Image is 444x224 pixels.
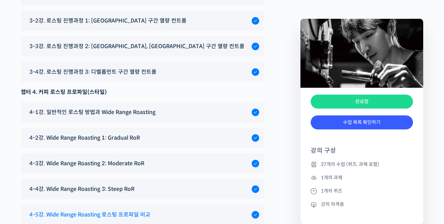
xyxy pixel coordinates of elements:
[29,159,144,168] span: 4-3강. Wide Range Roasting 2: Moderate RoR
[26,67,259,76] a: 3-4강. 로스팅 진행과정 3: 디벨롭먼트 구간 열량 컨트롤
[29,108,156,117] span: 4-1강. 일반적인 로스팅 방법과 Wide Range Roasting
[26,210,259,219] a: 4-5강. Wide Range Roasting 로스팅 프로파일 비교
[26,108,259,117] a: 4-1강. 일반적인 로스팅 방법과 Wide Range Roasting
[29,16,187,25] span: 3-2강. 로스팅 진행과정 1: [GEOGRAPHIC_DATA] 구간 열량 컨트롤
[311,95,413,109] div: 완료함
[311,200,413,209] li: 강의 자격증
[62,178,71,183] span: 대화
[105,178,114,183] span: 설정
[29,184,134,194] span: 4-4강. Wide Range Roasting 3: Steep RoR
[88,167,131,184] a: 설정
[21,178,26,183] span: 홈
[45,167,88,184] a: 대화
[26,16,259,25] a: 3-2강. 로스팅 진행과정 1: [GEOGRAPHIC_DATA] 구간 열량 컨트롤
[29,133,140,142] span: 4-2강. Wide Range Roasting 1: Gradual RoR
[29,210,150,219] span: 4-5강. Wide Range Roasting 로스팅 프로파일 비교
[2,167,45,184] a: 홈
[311,115,413,129] a: 수업 목록 확인하기
[26,42,259,51] a: 3-3강. 로스팅 진행과정 2: [GEOGRAPHIC_DATA], [GEOGRAPHIC_DATA] 구간 열량 컨트롤
[29,42,245,51] span: 3-3강. 로스팅 진행과정 2: [GEOGRAPHIC_DATA], [GEOGRAPHIC_DATA] 구간 열량 컨트롤
[26,184,259,194] a: 4-4강. Wide Range Roasting 3: Steep RoR
[311,173,413,182] li: 1개의 과제
[21,87,264,97] div: 챕터 4. 커피 로스팅 프로파일(스타일)
[26,133,259,142] a: 4-2강. Wide Range Roasting 1: Gradual RoR
[29,67,157,76] span: 3-4강. 로스팅 진행과정 3: 디벨롭먼트 구간 열량 컨트롤
[26,159,259,168] a: 4-3강. Wide Range Roasting 2: Moderate RoR
[311,187,413,195] li: 1개의 퀴즈
[311,146,413,160] h4: 강의 구성
[311,160,413,168] li: 27개의 수업 (퀴즈, 과제 포함)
